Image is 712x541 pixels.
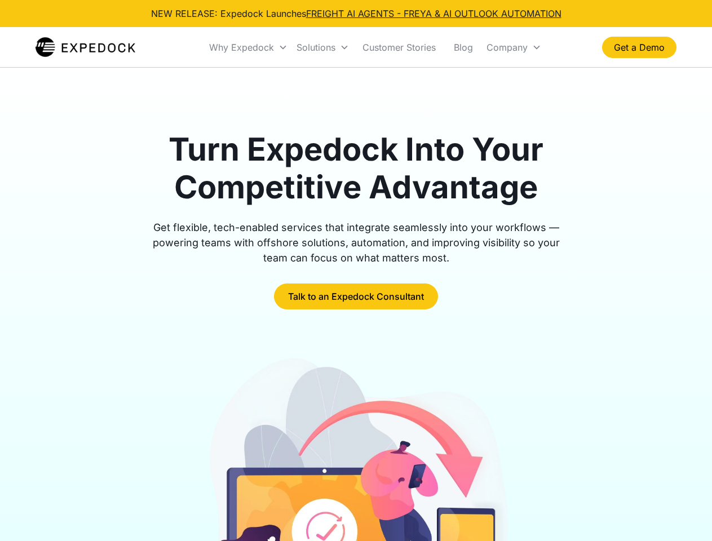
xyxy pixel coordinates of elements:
[36,36,135,59] a: home
[353,28,445,66] a: Customer Stories
[274,283,438,309] a: Talk to an Expedock Consultant
[151,7,561,20] div: NEW RELEASE: Expedock Launches
[656,487,712,541] iframe: Chat Widget
[205,28,292,66] div: Why Expedock
[292,28,353,66] div: Solutions
[297,42,335,53] div: Solutions
[602,37,676,58] a: Get a Demo
[482,28,546,66] div: Company
[445,28,482,66] a: Blog
[306,8,561,19] a: FREIGHT AI AGENTS - FREYA & AI OUTLOOK AUTOMATION
[140,131,573,206] h1: Turn Expedock Into Your Competitive Advantage
[209,42,274,53] div: Why Expedock
[140,220,573,265] div: Get flexible, tech-enabled services that integrate seamlessly into your workflows — powering team...
[487,42,528,53] div: Company
[36,36,135,59] img: Expedock Logo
